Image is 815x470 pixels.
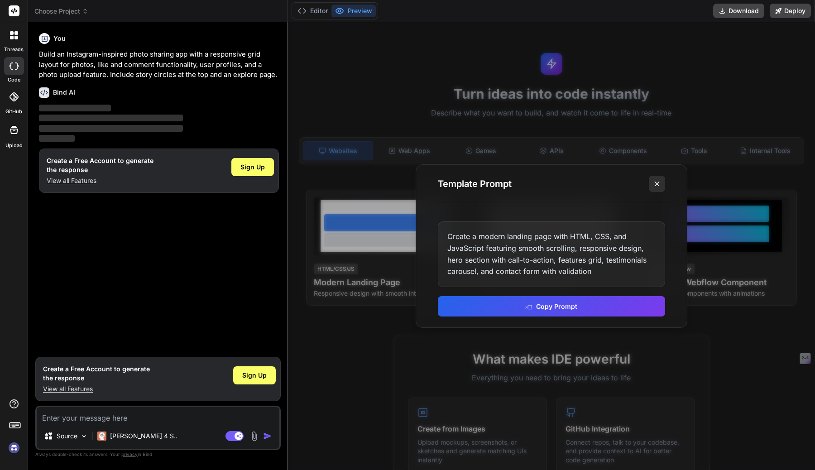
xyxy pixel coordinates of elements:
[438,177,512,190] h3: Template Prompt
[80,432,88,440] img: Pick Models
[97,432,106,441] img: Claude 4 Sonnet
[53,88,75,97] h6: Bind AI
[438,221,665,287] div: Create a modern landing page with HTML, CSS, and JavaScript featuring smooth scrolling, responsiv...
[39,115,183,121] span: ‌
[5,108,22,115] label: GitHub
[39,135,75,142] span: ‌
[121,451,138,457] span: privacy
[438,296,665,317] button: Copy Prompt
[249,431,259,441] img: attachment
[713,4,764,18] button: Download
[5,142,23,149] label: Upload
[263,432,272,441] img: icon
[331,5,376,17] button: Preview
[35,450,281,459] p: Always double-check its answers. Your in Bind
[110,432,177,441] p: [PERSON_NAME] 4 S..
[53,34,66,43] h6: You
[39,125,183,132] span: ‌
[242,371,267,380] span: Sign Up
[57,432,77,441] p: Source
[47,176,153,185] p: View all Features
[294,5,331,17] button: Editor
[6,440,22,456] img: signin
[770,4,811,18] button: Deploy
[47,156,153,174] h1: Create a Free Account to generate the response
[43,384,150,393] p: View all Features
[39,49,279,80] p: Build an Instagram-inspired photo sharing app with a responsive grid layout for photos, like and ...
[4,46,24,53] label: threads
[8,76,20,84] label: code
[34,7,88,16] span: Choose Project
[240,163,265,172] span: Sign Up
[39,105,111,111] span: ‌
[43,364,150,383] h1: Create a Free Account to generate the response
